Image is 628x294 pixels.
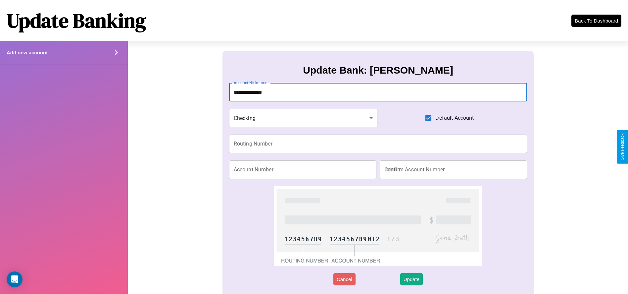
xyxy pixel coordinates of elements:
[620,134,625,160] div: Give Feedback
[229,109,377,127] div: Checking
[234,80,267,86] label: Account Nickname
[7,50,48,55] h4: Add new account
[7,271,23,287] div: Open Intercom Messenger
[435,114,474,122] span: Default Account
[274,186,483,266] img: check
[7,7,146,34] h1: Update Banking
[400,273,423,285] button: Update
[571,15,621,27] button: Back To Dashboard
[303,65,453,76] h3: Update Bank: [PERSON_NAME]
[333,273,356,285] button: Cancel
